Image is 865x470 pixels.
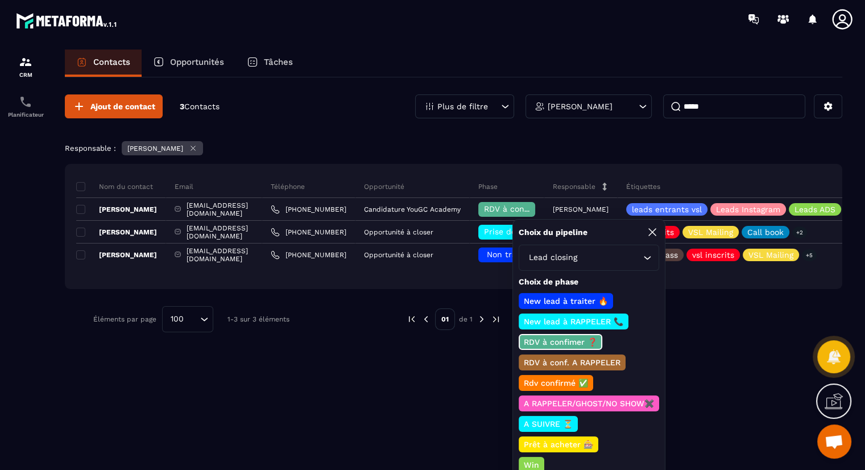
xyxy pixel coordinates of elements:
p: Email [175,182,193,191]
img: next [477,314,487,324]
button: Ajout de contact [65,94,163,118]
input: Search for option [188,313,197,325]
p: VSL Mailing [688,228,733,236]
p: +5 [802,249,817,261]
p: Leads Instagram [716,205,780,213]
img: formation [19,55,32,69]
p: de 1 [459,315,473,324]
p: [PERSON_NAME] [127,145,183,152]
p: +2 [792,226,807,238]
span: Ajout de contact [90,101,155,112]
p: A RAPPELER/GHOST/NO SHOW✖️ [522,398,656,409]
p: Téléphone [271,182,305,191]
a: formationformationCRM [3,47,48,86]
p: CRM [3,72,48,78]
span: Non traité [487,250,527,259]
p: New lead à RAPPELER 📞 [522,316,625,327]
p: [PERSON_NAME] [553,205,609,213]
p: 3 [180,101,220,112]
p: Phase [478,182,498,191]
a: Contacts [65,50,142,77]
p: Responsable [553,182,595,191]
img: logo [16,10,118,31]
span: Prise de contact effectuée [484,227,589,236]
p: vsl inscrits [692,251,734,259]
span: 100 [167,313,188,325]
p: Étiquettes [626,182,660,191]
p: Contacts [93,57,130,67]
p: VSL Mailing [748,251,793,259]
p: Leads ADS [794,205,835,213]
img: prev [421,314,431,324]
p: RDV à conf. A RAPPELER [522,357,622,368]
input: Search for option [580,252,640,264]
a: schedulerschedulerPlanificateur [3,86,48,126]
div: Search for option [519,245,659,271]
p: Rdv confirmé ✅ [522,377,590,389]
p: Prêt à acheter 🎰 [522,439,595,450]
p: [PERSON_NAME] [76,228,157,237]
a: Tâches [235,50,304,77]
img: prev [407,314,417,324]
p: Plus de filtre [437,102,488,110]
p: New lead à traiter 🔥 [522,295,610,307]
a: Opportunités [142,50,235,77]
a: Ouvrir le chat [817,424,851,459]
p: [PERSON_NAME] [76,205,157,214]
p: RDV à confimer ❓ [522,336,599,348]
img: next [491,314,501,324]
p: [PERSON_NAME] [548,102,612,110]
p: Opportunité à closer [364,251,433,259]
p: Nom du contact [76,182,153,191]
span: Lead closing [526,252,580,264]
p: Planificateur [3,112,48,118]
p: Tâches [264,57,293,67]
span: RDV à confimer ❓ [484,204,557,213]
p: Choix du pipeline [519,227,587,238]
p: [PERSON_NAME] [76,250,157,259]
a: [PHONE_NUMBER] [271,250,346,259]
span: Contacts [184,102,220,111]
p: Candidature YouGC Academy [364,205,461,213]
p: Responsable : [65,144,116,152]
p: Opportunité [364,182,404,191]
p: Opportunités [170,57,224,67]
p: Call book [747,228,784,236]
p: leads entrants vsl [632,205,702,213]
div: Search for option [162,306,213,332]
p: Choix de phase [519,277,659,287]
a: [PHONE_NUMBER] [271,228,346,237]
a: [PHONE_NUMBER] [271,205,346,214]
p: 01 [435,308,455,330]
img: scheduler [19,95,32,109]
p: Éléments par page [93,315,156,323]
p: 1-3 sur 3 éléments [227,315,289,323]
p: Opportunité à closer [364,228,433,236]
p: A SUIVRE ⏳ [522,418,574,430]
